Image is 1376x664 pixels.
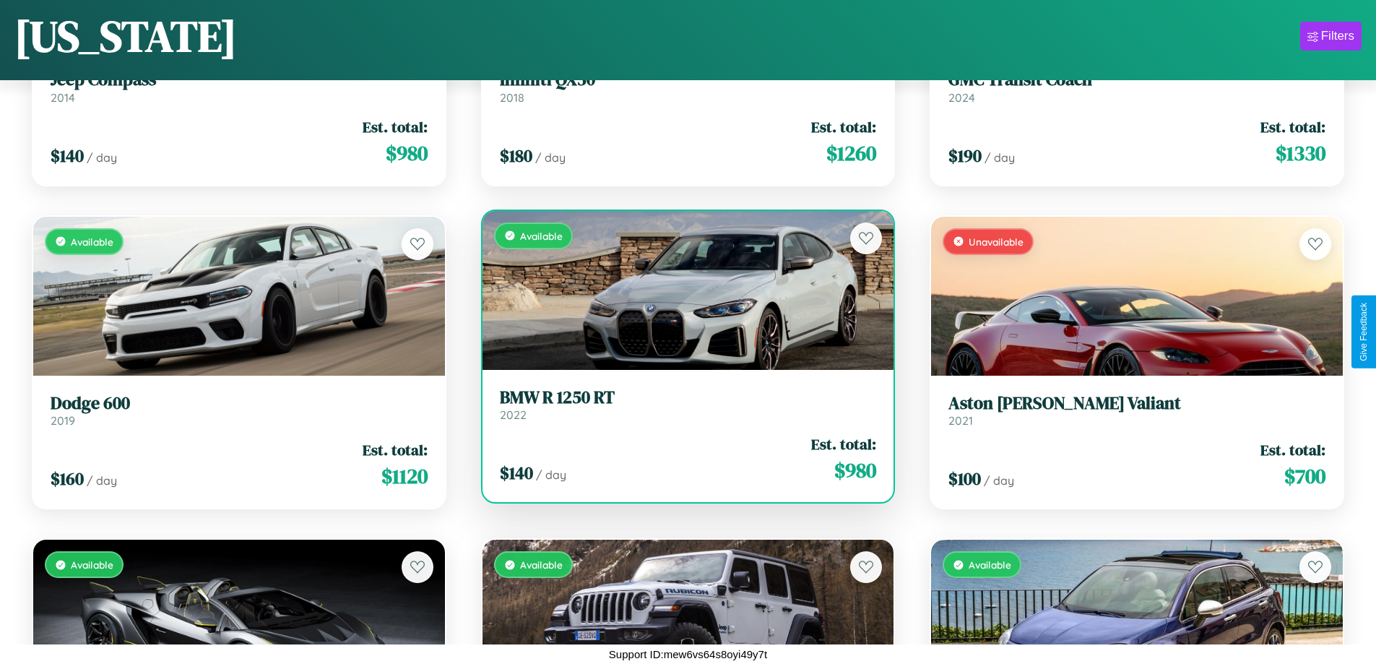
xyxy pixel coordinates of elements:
[948,69,1325,90] h3: GMC Transit Coach
[948,393,1325,428] a: Aston [PERSON_NAME] Valiant2021
[948,393,1325,414] h3: Aston [PERSON_NAME] Valiant
[535,150,566,165] span: / day
[984,473,1014,488] span: / day
[500,461,533,485] span: $ 140
[51,467,84,491] span: $ 160
[948,467,981,491] span: $ 100
[1260,116,1325,137] span: Est. total:
[609,644,767,664] p: Support ID: mew6vs64s8oyi49y7t
[14,7,237,66] h1: [US_STATE]
[500,69,877,105] a: Infiniti QX502018
[969,236,1024,248] span: Unavailable
[969,559,1011,571] span: Available
[386,139,428,168] span: $ 980
[51,69,428,105] a: Jeep Compass2014
[811,434,876,454] span: Est. total:
[363,439,428,460] span: Est. total:
[520,559,563,571] span: Available
[51,144,84,168] span: $ 140
[500,144,532,168] span: $ 180
[948,413,973,428] span: 2021
[948,144,982,168] span: $ 190
[536,467,566,482] span: / day
[1321,29,1354,43] div: Filters
[985,150,1015,165] span: / day
[87,473,117,488] span: / day
[948,69,1325,105] a: GMC Transit Coach2024
[1300,22,1362,51] button: Filters
[51,413,75,428] span: 2019
[811,116,876,137] span: Est. total:
[51,393,428,428] a: Dodge 6002019
[500,69,877,90] h3: Infiniti QX50
[520,230,563,242] span: Available
[71,236,113,248] span: Available
[71,559,113,571] span: Available
[826,139,876,168] span: $ 1260
[500,387,877,408] h3: BMW R 1250 RT
[1260,439,1325,460] span: Est. total:
[51,393,428,414] h3: Dodge 600
[51,90,75,105] span: 2014
[381,462,428,491] span: $ 1120
[1359,303,1369,361] div: Give Feedback
[500,408,527,422] span: 2022
[87,150,117,165] span: / day
[500,90,524,105] span: 2018
[363,116,428,137] span: Est. total:
[834,456,876,485] span: $ 980
[948,90,975,105] span: 2024
[1276,139,1325,168] span: $ 1330
[51,69,428,90] h3: Jeep Compass
[500,387,877,423] a: BMW R 1250 RT2022
[1284,462,1325,491] span: $ 700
